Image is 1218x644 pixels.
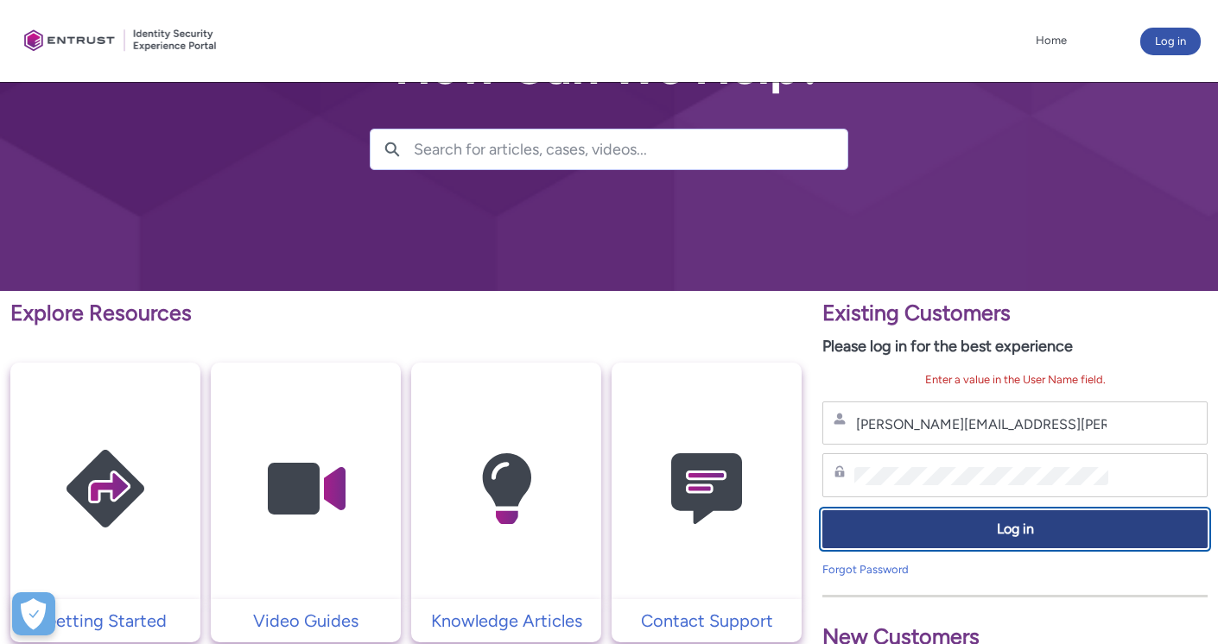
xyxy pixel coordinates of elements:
[219,608,392,634] p: Video Guides
[10,608,200,634] a: Getting Started
[370,41,848,94] h2: How Can We Help?
[1140,28,1201,55] button: Log in
[834,520,1196,540] span: Log in
[411,608,601,634] a: Knowledge Articles
[211,608,401,634] a: Video Guides
[822,335,1208,358] p: Please log in for the best experience
[822,510,1208,549] button: Log in
[424,396,588,582] img: Knowledge Articles
[414,129,847,169] input: Search for articles, cases, videos...
[822,563,909,576] a: Forgot Password
[822,297,1208,330] p: Existing Customers
[612,608,802,634] a: Contact Support
[371,129,414,169] button: Search
[19,608,192,634] p: Getting Started
[10,297,802,330] p: Explore Resources
[12,592,55,635] button: Open Preferences
[12,592,55,635] div: Cookie Preferences
[1139,565,1218,644] iframe: Qualified Messenger
[1031,28,1071,54] a: Home
[854,415,1108,433] input: Username
[620,608,793,634] p: Contact Support
[224,396,388,582] img: Video Guides
[625,396,789,582] img: Contact Support
[822,371,1208,388] div: Enter a value in the User Name field.
[420,608,593,634] p: Knowledge Articles
[23,396,187,582] img: Getting Started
